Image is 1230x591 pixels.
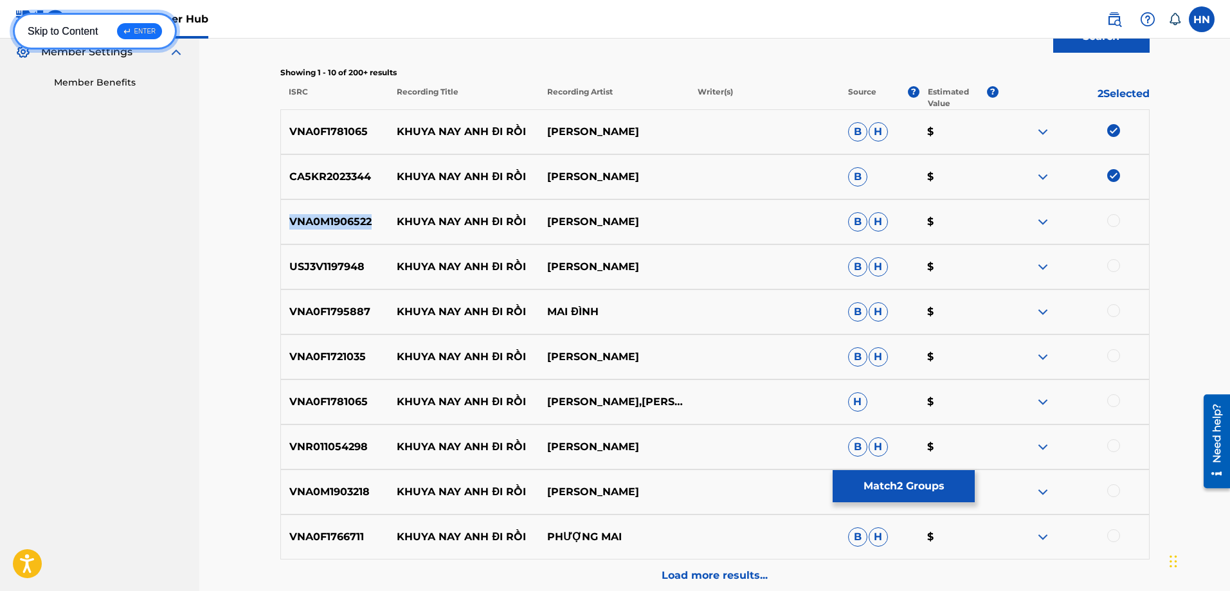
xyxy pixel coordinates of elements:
img: expand [1035,529,1051,545]
p: [PERSON_NAME] [539,169,689,185]
p: Recording Artist [539,86,689,109]
p: KHUYA NAY ANH ĐI RỒI [388,169,539,185]
span: H [869,347,888,367]
p: [PERSON_NAME] [539,439,689,455]
p: VNA0F1781065 [281,394,389,410]
div: Notifications [1168,13,1181,26]
p: USJ3V1197948 [281,259,389,275]
span: B [848,122,867,141]
a: Public Search [1101,6,1127,32]
p: KHUYA NAY ANH ĐI RỒI [388,439,539,455]
button: Match2 Groups [833,470,975,502]
p: Source [848,86,876,109]
img: Member Settings [15,44,31,60]
img: Top Rightsholder [114,12,130,27]
p: $ [919,349,999,365]
p: KHUYA NAY ANH ĐI RỒI [388,484,539,500]
p: $ [919,304,999,320]
p: $ [919,214,999,230]
img: expand [1035,484,1051,500]
p: KHUYA NAY ANH ĐI RỒI [388,304,539,320]
img: expand [1035,214,1051,230]
p: $ [919,529,999,545]
p: KHUYA NAY ANH ĐI RỒI [388,259,539,275]
span: B [848,212,867,232]
p: $ [919,124,999,140]
p: [PERSON_NAME] [539,214,689,230]
img: MLC Logo [15,10,65,28]
span: H [869,302,888,322]
span: H [869,437,888,457]
span: H [869,122,888,141]
img: deselect [1107,169,1120,182]
p: 2 Selected [999,86,1149,109]
p: Showing 1 - 10 of 200+ results [280,67,1150,78]
p: $ [919,394,999,410]
span: B [848,167,867,186]
p: ISRC [280,86,388,109]
span: Member Settings [41,44,132,60]
span: ? [987,86,999,98]
p: KHUYA NAY ANH ĐI RỒI [388,349,539,365]
p: MAI ĐÌNH [539,304,689,320]
img: expand [1035,304,1051,320]
span: Member Hub [138,12,208,26]
img: expand [1035,169,1051,185]
p: VNA0M1906522 [281,214,389,230]
p: [PERSON_NAME],[PERSON_NAME] [539,394,689,410]
p: KHUYA NAY ANH ĐI RỒI [388,124,539,140]
iframe: Resource Center [1194,390,1230,493]
p: $ [919,439,999,455]
p: PHƯỢNG MAI [539,529,689,545]
p: KHUYA NAY ANH ĐI RỒI [388,394,539,410]
span: B [848,257,867,277]
a: Member Benefits [54,76,184,89]
div: Help [1135,6,1161,32]
div: User Menu [1189,6,1215,32]
p: $ [919,259,999,275]
p: Writer(s) [689,86,840,109]
p: [PERSON_NAME] [539,124,689,140]
p: Estimated Value [928,86,987,109]
span: B [848,437,867,457]
p: [PERSON_NAME] [539,259,689,275]
p: Recording Title [388,86,538,109]
p: VNA0M1903218 [281,484,389,500]
p: VNA0F1766711 [281,529,389,545]
img: help [1140,12,1155,27]
iframe: Chat Widget [1166,529,1230,591]
p: CA5KR2023344 [281,169,389,185]
p: Load more results... [662,568,768,583]
img: expand [1035,259,1051,275]
p: VNA0F1721035 [281,349,389,365]
img: expand [1035,124,1051,140]
span: H [869,257,888,277]
p: $ [919,169,999,185]
img: expand [1035,349,1051,365]
span: ? [908,86,919,98]
img: expand [1035,439,1051,455]
p: KHUYA NAY ANH ĐI RỒI [388,529,539,545]
p: [PERSON_NAME] [539,349,689,365]
span: B [848,302,867,322]
img: deselect [1107,124,1120,137]
span: B [848,347,867,367]
img: search [1107,12,1122,27]
p: VNR011054298 [281,439,389,455]
img: expand [168,44,184,60]
div: Drag [1170,542,1177,581]
span: H [869,527,888,547]
p: VNA0F1781065 [281,124,389,140]
span: B [848,527,867,547]
p: KHUYA NAY ANH ĐI RỒI [388,214,539,230]
p: VNA0F1795887 [281,304,389,320]
span: H [869,212,888,232]
img: expand [1035,394,1051,410]
p: [PERSON_NAME] [539,484,689,500]
span: H [848,392,867,412]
